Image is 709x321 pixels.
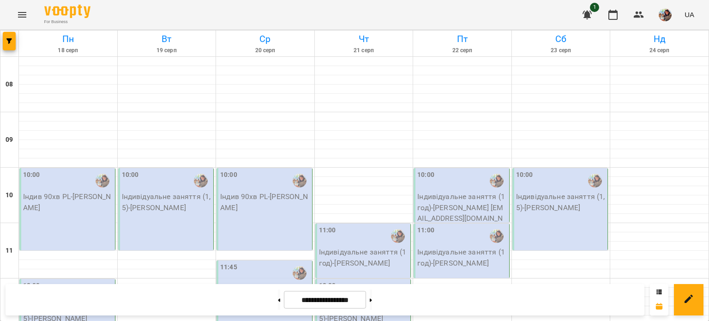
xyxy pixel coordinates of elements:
label: 10:00 [122,170,139,180]
img: Гаврилова Інна Іванівна [490,174,504,188]
p: Індив 90хв PL - [PERSON_NAME] [220,191,310,213]
img: Гаврилова Інна Іванівна [490,229,504,243]
h6: 22 серп [415,46,510,55]
img: Гаврилова Інна Іванівна [96,174,109,188]
h6: 18 серп [20,46,116,55]
h6: Сб [513,32,609,46]
img: Гаврилова Інна Іванівна [588,174,602,188]
span: For Business [44,19,90,25]
p: Індивідуальне заняття (1 год) - [PERSON_NAME] [EMAIL_ADDRESS][DOMAIN_NAME] [417,191,507,235]
img: Гаврилова Інна Іванівна [194,174,208,188]
label: 10:00 [417,170,434,180]
img: Гаврилова Інна Іванівна [391,229,405,243]
h6: 10 [6,190,13,200]
h6: 21 серп [316,46,412,55]
label: 10:00 [220,170,237,180]
h6: Пт [415,32,510,46]
span: 1 [590,3,599,12]
p: Індивідуальне заняття (1 год) - [PERSON_NAME] [319,247,409,268]
h6: Чт [316,32,412,46]
h6: 23 серп [513,46,609,55]
label: 11:00 [319,225,336,236]
img: 8f0a5762f3e5ee796b2308d9112ead2f.jpeg [659,8,672,21]
button: Menu [11,4,33,26]
h6: Нд [612,32,707,46]
img: Гаврилова Інна Іванівна [293,266,306,280]
h6: Пн [20,32,116,46]
img: Гаврилова Інна Іванівна [293,174,306,188]
label: 10:00 [23,170,40,180]
h6: Вт [119,32,215,46]
p: Індив 90хв PL - [PERSON_NAME] [23,191,113,213]
label: 11:00 [417,225,434,236]
h6: 11 [6,246,13,256]
p: Індивідуальне заняття (1 год) - [PERSON_NAME] [417,247,507,268]
p: Індивідуальне заняття (1,5) - [PERSON_NAME] [516,191,606,213]
label: 10:00 [516,170,533,180]
img: Voopty Logo [44,5,90,18]
h6: 19 серп [119,46,215,55]
h6: 24 серп [612,46,707,55]
label: 11:45 [220,262,237,273]
h6: Ср [217,32,313,46]
h6: 09 [6,135,13,145]
h6: 20 серп [217,46,313,55]
p: Індивідуальне заняття (1,5) - [PERSON_NAME] [122,191,212,213]
button: UA [681,6,698,23]
h6: 08 [6,79,13,90]
span: UA [685,10,694,19]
